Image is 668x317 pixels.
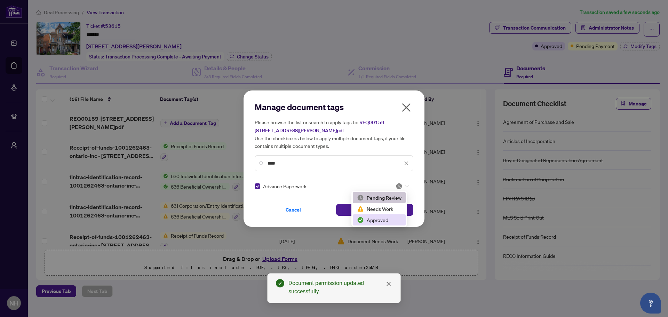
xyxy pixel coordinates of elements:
[276,279,284,287] span: check-circle
[640,293,661,314] button: Open asap
[385,280,392,288] a: Close
[353,192,406,203] div: Pending Review
[404,161,409,166] span: close
[263,182,307,190] span: Advance Paperwork
[288,279,392,296] div: Document permission updated successfully.
[357,216,364,223] img: status
[357,194,364,201] img: status
[353,214,406,225] div: Approved
[255,102,413,113] h2: Manage document tags
[396,183,409,190] span: Pending Review
[255,204,332,216] button: Cancel
[336,204,413,216] button: Save
[357,216,401,224] div: Approved
[396,183,403,190] img: status
[357,194,401,201] div: Pending Review
[286,204,301,215] span: Cancel
[255,119,386,134] span: REQ00159-[STREET_ADDRESS][PERSON_NAME]pdf
[401,102,412,113] span: close
[386,281,391,287] span: close
[357,205,401,213] div: Needs Work
[353,203,406,214] div: Needs Work
[357,205,364,212] img: status
[255,118,413,150] h5: Please browse the list or search to apply tags to: Use the checkboxes below to apply multiple doc...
